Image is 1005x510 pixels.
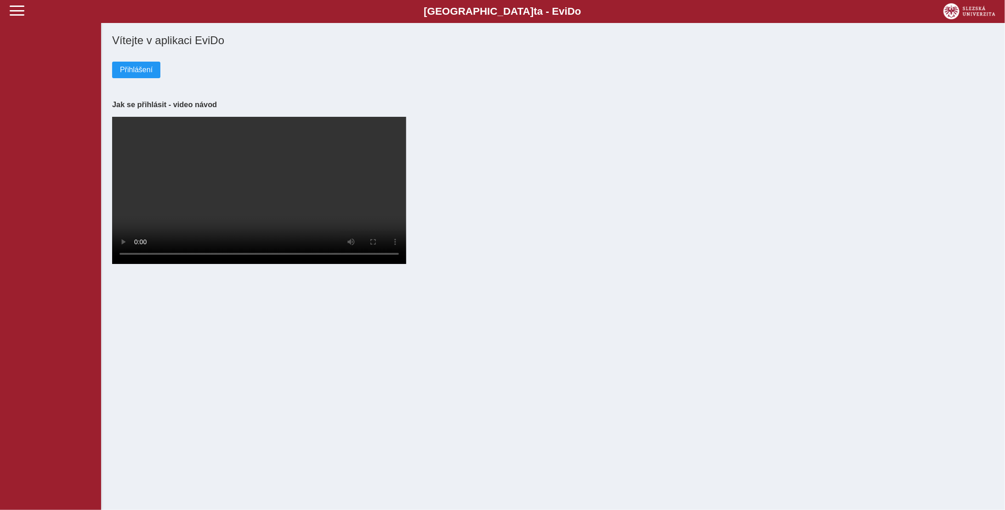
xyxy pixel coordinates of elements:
h3: Jak se přihlásit - video návod [112,100,994,109]
video: Your browser does not support the video tag. [112,117,406,264]
h1: Vítejte v aplikaci EviDo [112,34,994,47]
span: o [575,6,581,17]
span: Přihlášení [120,66,153,74]
span: D [568,6,575,17]
button: Přihlášení [112,62,160,78]
img: logo_web_su.png [943,3,995,19]
span: t [534,6,537,17]
b: [GEOGRAPHIC_DATA] a - Evi [28,6,977,17]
